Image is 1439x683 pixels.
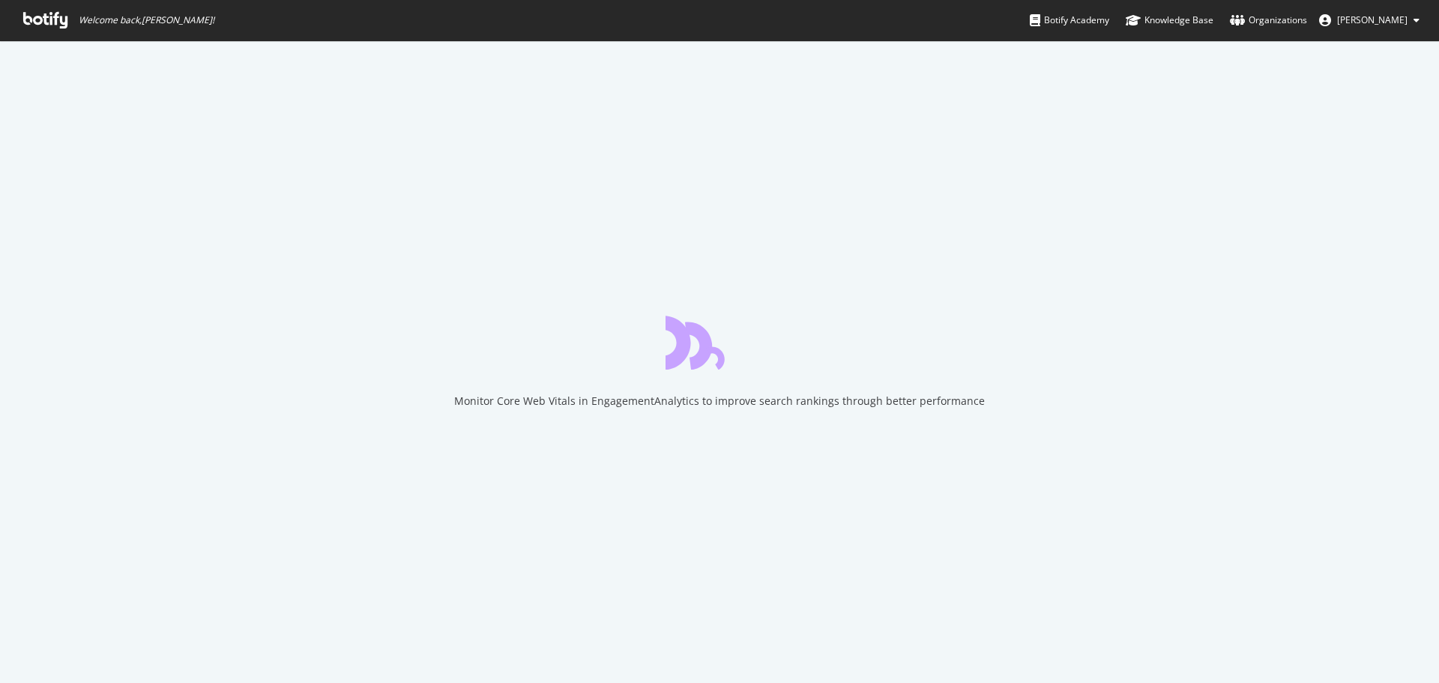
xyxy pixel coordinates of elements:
[1030,13,1109,28] div: Botify Academy
[1126,13,1213,28] div: Knowledge Base
[1230,13,1307,28] div: Organizations
[1307,8,1432,32] button: [PERSON_NAME]
[1337,13,1408,26] span: Tania Johnston
[666,316,773,370] div: animation
[79,14,214,26] span: Welcome back, [PERSON_NAME] !
[454,394,985,409] div: Monitor Core Web Vitals in EngagementAnalytics to improve search rankings through better performance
